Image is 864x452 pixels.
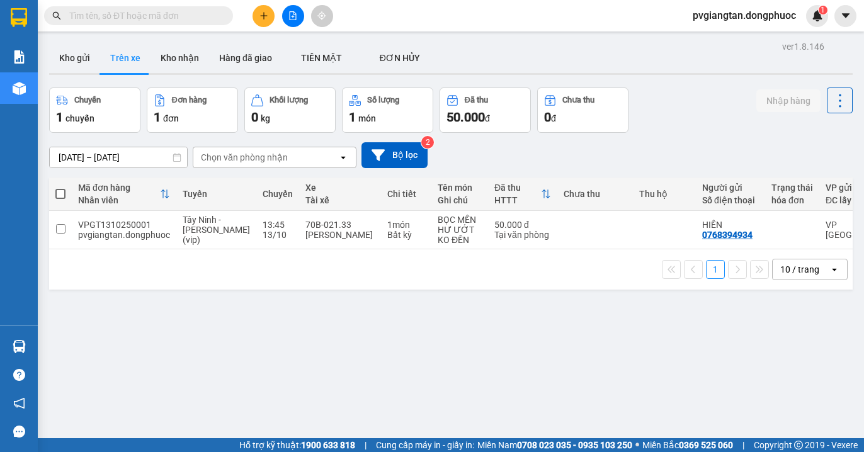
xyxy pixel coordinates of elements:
div: Chuyến [263,189,293,199]
img: warehouse-icon [13,82,26,95]
span: đ [485,113,490,123]
span: 50.000 [446,110,485,125]
button: Kho gửi [49,43,100,73]
div: HIỀN [702,220,759,230]
div: Nhân viên [78,195,160,205]
span: món [358,113,376,123]
span: đ [551,113,556,123]
div: Trạng thái [771,183,813,193]
div: HTTT [494,195,541,205]
div: Mã đơn hàng [78,183,160,193]
span: TIỀN MẶT [301,53,342,63]
span: kg [261,113,270,123]
strong: 1900 633 818 [301,440,355,450]
div: Số điện thoại [702,195,759,205]
div: 13/10 [263,230,293,240]
span: file-add [288,11,297,20]
button: aim [311,5,333,27]
div: Tài xế [305,195,375,205]
div: Tuyến [183,189,250,199]
div: [PERSON_NAME] [305,230,375,240]
button: Nhập hàng [756,89,821,112]
span: Hỗ trợ kỹ thuật: [239,438,355,452]
span: pvgiangtan.dongphuoc [683,8,806,23]
div: Khối lượng [270,96,308,105]
strong: 0708 023 035 - 0935 103 250 [517,440,632,450]
div: Bất kỳ [387,230,425,240]
span: search [52,11,61,20]
div: Số lượng [367,96,399,105]
span: 0 [251,110,258,125]
div: ver 1.8.146 [782,40,824,54]
span: 1 [821,6,825,14]
input: Tìm tên, số ĐT hoặc mã đơn [69,9,218,23]
svg: open [829,264,839,274]
span: ⚪️ [635,443,639,448]
div: Ghi chú [438,195,482,205]
span: message [13,426,25,438]
div: pvgiangtan.dongphuoc [78,230,170,240]
div: Tên món [438,183,482,193]
th: Toggle SortBy [488,178,557,211]
div: 70B-021.33 [305,220,375,230]
button: Trên xe [100,43,151,73]
button: Chưa thu0đ [537,88,628,133]
div: BỌC MỀN [438,215,482,225]
div: HƯ ƯỚT KO ĐỀN [438,225,482,245]
button: 1 [706,260,725,279]
span: caret-down [840,10,851,21]
span: plus [259,11,268,20]
div: Chọn văn phòng nhận [201,151,288,164]
img: solution-icon [13,50,26,64]
span: Tây Ninh - [PERSON_NAME] (vip) [183,215,250,245]
button: Bộ lọc [361,142,428,168]
button: Chuyến1chuyến [49,88,140,133]
button: Khối lượng0kg [244,88,336,133]
div: Chưa thu [562,96,594,105]
span: Miền Nam [477,438,632,452]
div: Chi tiết [387,189,425,199]
div: Đã thu [494,183,541,193]
span: đơn [163,113,179,123]
div: Đơn hàng [172,96,207,105]
div: VPGT1310250001 [78,220,170,230]
th: Toggle SortBy [72,178,176,211]
span: notification [13,397,25,409]
strong: 0369 525 060 [679,440,733,450]
button: Đã thu50.000đ [440,88,531,133]
span: aim [317,11,326,20]
div: Tại văn phòng [494,230,551,240]
sup: 2 [421,136,434,149]
div: Chuyến [74,96,101,105]
span: 1 [154,110,161,125]
button: Số lượng1món [342,88,433,133]
span: ĐƠN HỦY [380,53,420,63]
div: 13:45 [263,220,293,230]
button: plus [253,5,275,27]
div: Thu hộ [639,189,690,199]
span: | [742,438,744,452]
div: Người gửi [702,183,759,193]
div: 10 / trang [780,263,819,276]
span: | [365,438,367,452]
button: Hàng đã giao [209,43,282,73]
span: chuyến [65,113,94,123]
sup: 1 [819,6,827,14]
input: Select a date range. [50,147,187,167]
span: 0 [544,110,551,125]
div: 0768394934 [702,230,753,240]
img: warehouse-icon [13,340,26,353]
span: 1 [56,110,63,125]
div: Xe [305,183,375,193]
div: hóa đơn [771,195,813,205]
span: Miền Bắc [642,438,733,452]
img: icon-new-feature [812,10,823,21]
img: logo-vxr [11,8,27,27]
span: 1 [349,110,356,125]
button: file-add [282,5,304,27]
svg: open [338,152,348,162]
div: 50.000 đ [494,220,551,230]
div: 1 món [387,220,425,230]
span: copyright [794,441,803,449]
div: Đã thu [465,96,488,105]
